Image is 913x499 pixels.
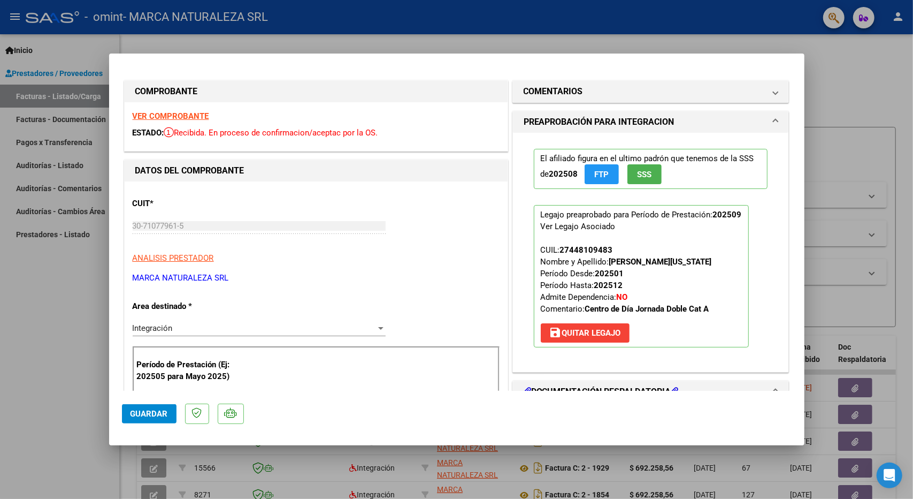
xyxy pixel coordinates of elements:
[133,253,214,263] span: ANALISIS PRESTADOR
[513,111,789,133] mat-expansion-panel-header: PREAPROBACIÓN PARA INTEGRACION
[541,221,616,232] div: Ver Legajo Asociado
[524,85,583,98] h1: COMENTARIOS
[549,328,621,338] span: Quitar Legajo
[609,257,712,267] strong: [PERSON_NAME][US_STATE]
[133,272,500,284] p: MARCA NATURALEZA SRL
[534,149,768,189] p: El afiliado figura en el ultimo padrón que tenemos de la SSS de
[513,381,789,403] mat-expansion-panel-header: DOCUMENTACIÓN RESPALDATORIA
[627,164,662,184] button: SSS
[135,165,244,176] strong: DATOS DEL COMPROBANTE
[164,128,378,138] span: Recibida. En proceso de confirmacion/aceptac por la OS.
[877,463,902,488] div: Open Intercom Messenger
[594,170,609,179] span: FTP
[541,245,712,314] span: CUIL: Nombre y Apellido: Período Desde: Período Hasta: Admite Dependencia:
[541,304,709,314] span: Comentario:
[131,409,168,419] span: Guardar
[513,133,789,372] div: PREAPROBACIÓN PARA INTEGRACION
[713,210,742,220] strong: 202509
[133,128,164,138] span: ESTADO:
[137,359,244,383] p: Período de Prestación (Ej: 202505 para Mayo 2025)
[133,111,209,121] a: VER COMPROBANTE
[135,86,198,96] strong: COMPROBANTE
[595,269,624,278] strong: 202501
[524,116,674,128] h1: PREAPROBACIÓN PARA INTEGRACION
[133,323,173,333] span: Integración
[594,281,623,290] strong: 202512
[534,205,749,347] p: Legajo preaprobado para Período de Prestación:
[549,169,578,179] strong: 202508
[133,300,243,313] p: Area destinado *
[122,404,177,424] button: Guardar
[541,323,630,343] button: Quitar Legajo
[617,292,628,302] strong: NO
[549,326,562,339] mat-icon: save
[560,244,613,256] div: 27448109483
[637,170,651,179] span: SSS
[513,81,789,102] mat-expansion-panel-header: COMENTARIOS
[585,164,619,184] button: FTP
[133,198,243,210] p: CUIT
[585,304,709,314] strong: Centro de Día Jornada Doble Cat A
[524,385,679,398] h1: DOCUMENTACIÓN RESPALDATORIA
